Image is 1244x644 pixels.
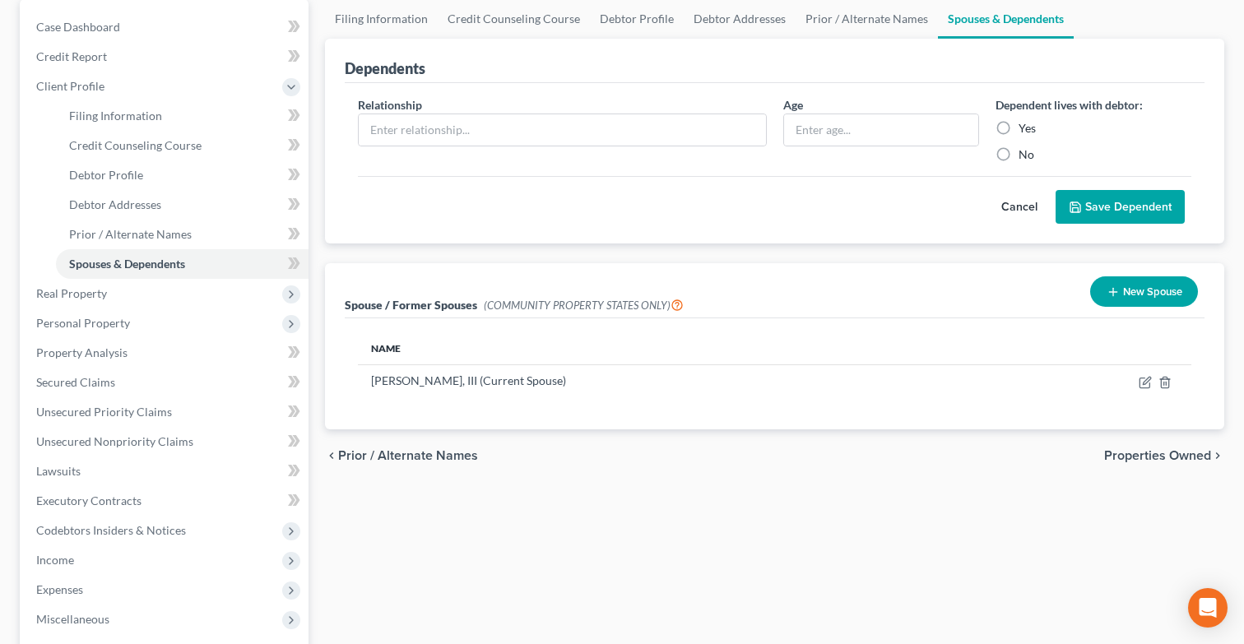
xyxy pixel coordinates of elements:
span: Filing Information [69,109,162,123]
button: Cancel [983,191,1056,224]
span: Debtor Addresses [69,197,161,211]
a: Secured Claims [23,368,309,397]
a: Credit Report [23,42,309,72]
span: Prior / Alternate Names [338,449,478,462]
span: Prior / Alternate Names [69,227,192,241]
input: Enter relationship... [359,114,766,146]
a: Debtor Addresses [56,190,309,220]
span: Property Analysis [36,345,128,359]
label: Dependent lives with debtor: [996,96,1143,114]
a: Prior / Alternate Names [56,220,309,249]
span: Unsecured Priority Claims [36,405,172,419]
span: Spouse / Former Spouses [345,298,477,312]
i: chevron_left [325,449,338,462]
a: Spouses & Dependents [56,249,309,279]
span: Credit Report [36,49,107,63]
label: No [1019,146,1034,163]
button: Save Dependent [1056,190,1185,225]
a: Executory Contracts [23,486,309,516]
span: Executory Contracts [36,493,142,507]
span: Personal Property [36,316,130,330]
span: Income [36,553,74,567]
a: Credit Counseling Course [56,131,309,160]
a: Debtor Profile [56,160,309,190]
a: Unsecured Priority Claims [23,397,309,427]
button: New Spouse [1090,276,1198,307]
span: Secured Claims [36,375,115,389]
a: Unsecured Nonpriority Claims [23,427,309,456]
span: Debtor Profile [69,168,143,182]
span: Credit Counseling Course [69,138,202,152]
span: Relationship [358,98,422,112]
span: Spouses & Dependents [69,257,185,271]
span: Properties Owned [1104,449,1211,462]
span: Case Dashboard [36,20,120,34]
td: [PERSON_NAME], III (Current Spouse) [358,365,1000,396]
span: Lawsuits [36,464,81,478]
span: Codebtors Insiders & Notices [36,523,186,537]
span: Unsecured Nonpriority Claims [36,434,193,448]
button: chevron_left Prior / Alternate Names [325,449,478,462]
span: Miscellaneous [36,612,109,626]
div: Dependents [345,58,425,78]
span: (COMMUNITY PROPERTY STATES ONLY) [484,299,684,312]
i: chevron_right [1211,449,1224,462]
a: Lawsuits [23,456,309,486]
a: Filing Information [56,101,309,131]
a: Property Analysis [23,338,309,368]
input: Enter age... [784,114,978,146]
span: Expenses [36,582,83,596]
button: Properties Owned chevron_right [1104,449,1224,462]
label: Yes [1019,120,1036,137]
div: Open Intercom Messenger [1188,588,1228,628]
th: Name [358,331,1000,364]
a: Case Dashboard [23,12,309,42]
span: Client Profile [36,79,104,93]
span: Real Property [36,286,107,300]
label: Age [783,96,803,114]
